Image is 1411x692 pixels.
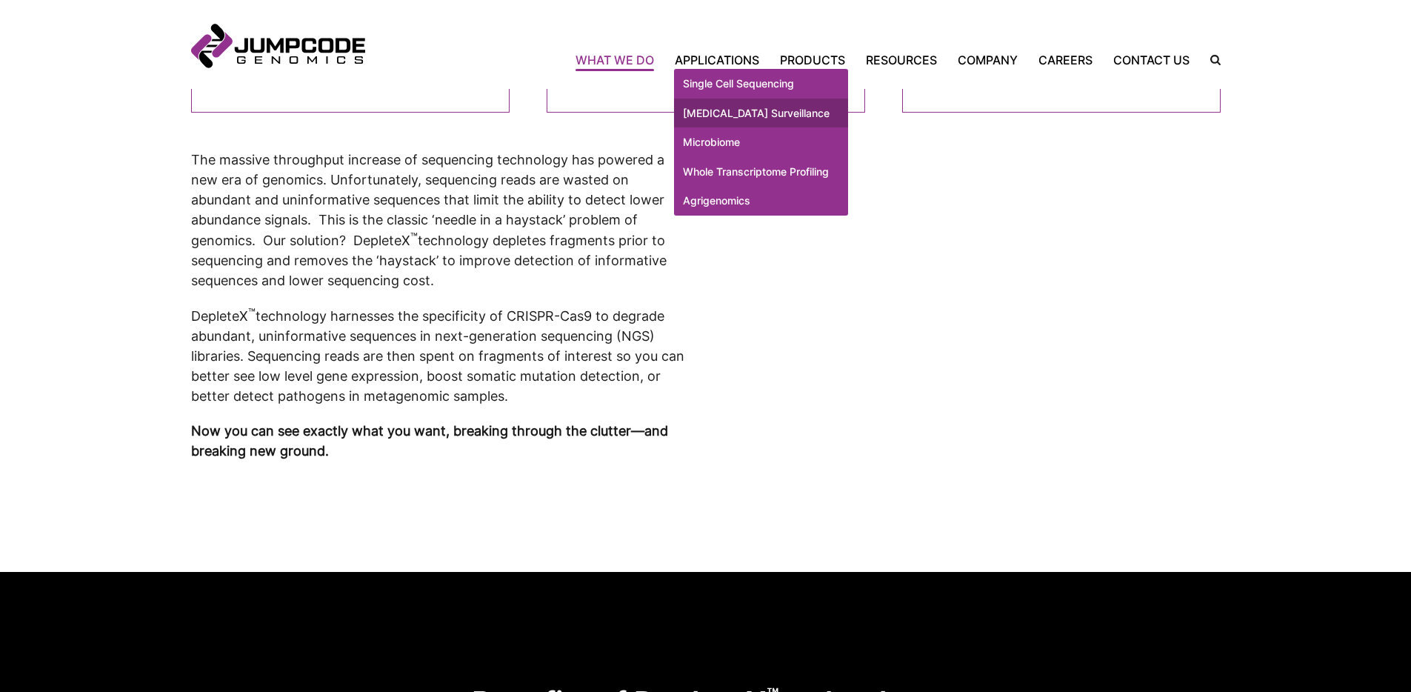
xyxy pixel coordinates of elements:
strong: Now you can see exactly what you want, breaking through the clutter—and breaking new ground. [191,423,668,459]
p: DepleteX technology harnesses the specificity of CRISPR-Cas9 to degrade abundant, uninformative s... [191,305,687,406]
label: Search the site. [1200,55,1221,65]
a: Careers [1028,51,1103,69]
sup: ™ [410,231,418,243]
a: Resources [855,51,947,69]
a: Agrigenomics [674,186,848,216]
a: Whole Transcriptome Profiling [674,157,848,187]
a: Microbiome [674,127,848,157]
a: Contact Us [1103,51,1200,69]
a: What We Do [576,51,664,69]
sup: ™ [248,307,256,319]
a: Products [770,51,855,69]
a: [MEDICAL_DATA] Surveillance [674,99,848,128]
a: Company [947,51,1028,69]
nav: Primary Navigation [365,51,1200,69]
a: Applications [664,51,770,69]
p: The massive throughput increase of sequencing technology has powered a new era of genomics. Unfor... [191,150,687,290]
a: Single Cell Sequencing [674,69,848,99]
iframe: CRISPRclean™ Technology - Introduction [724,150,1221,429]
